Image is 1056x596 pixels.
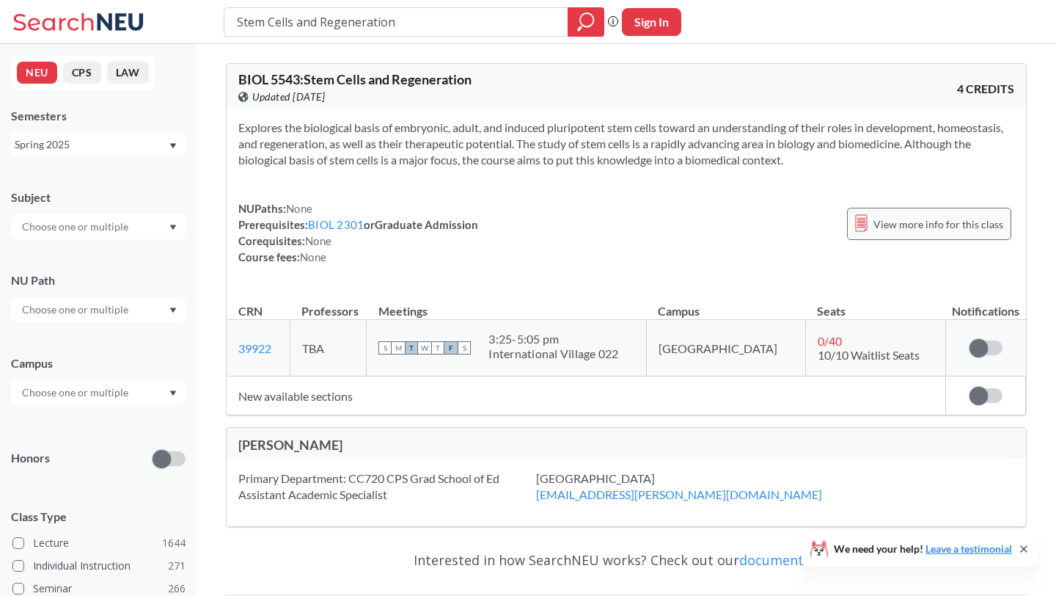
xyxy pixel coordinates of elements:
div: CRN [238,303,263,319]
span: Updated [DATE] [252,89,325,105]
input: Class, professor, course number, "phrase" [235,10,557,34]
div: [PERSON_NAME] [238,437,626,453]
span: 1644 [162,535,186,551]
div: Spring 2025Dropdown arrow [11,133,186,156]
div: International Village 022 [488,346,618,361]
div: Subject [11,189,186,206]
svg: Dropdown arrow [169,143,177,149]
th: Notifications [946,288,1026,320]
td: New available sections [227,377,946,415]
th: Campus [646,288,805,320]
div: [GEOGRAPHIC_DATA] [536,470,859,503]
div: 3:25 - 5:05 pm [488,332,618,346]
label: Lecture [12,534,186,553]
span: S [378,341,392,355]
div: Semesters [11,108,186,124]
div: Primary Department: CC720 CPS Grad School of Ed Assistant Academic Specialist [238,470,536,503]
svg: Dropdown arrow [169,225,177,230]
span: None [305,234,331,247]
svg: Dropdown arrow [169,308,177,313]
span: T [431,341,444,355]
label: Individual Instruction [12,556,186,575]
a: [EMAIL_ADDRESS][PERSON_NAME][DOMAIN_NAME] [536,487,822,501]
a: documentation! [739,551,840,569]
input: Choose one or multiple [15,218,138,236]
span: We need your help! [834,544,1012,554]
td: TBA [290,320,367,377]
section: Explores the biological basis of embryonic, adult, and induced pluripotent stem cells toward an u... [238,120,1014,168]
div: Dropdown arrow [11,297,186,322]
th: Seats [805,288,945,320]
div: magnifying glass [568,7,604,37]
span: None [286,202,312,215]
span: 0 / 40 [818,334,842,348]
span: BIOL 5543 : Stem Cells and Regeneration [238,71,472,87]
span: 271 [168,558,186,574]
div: Dropdown arrow [11,214,186,239]
span: S [458,341,471,355]
span: 4 CREDITS [957,81,1014,97]
a: Leave a testimonial [925,542,1012,555]
span: T [405,341,418,355]
div: Interested in how SearchNEU works? Check out our [226,539,1027,581]
th: Professors [290,288,367,320]
span: View more info for this class [873,215,1003,233]
span: M [392,341,405,355]
th: Meetings [367,288,646,320]
span: None [300,250,326,264]
div: NU Path [11,272,186,288]
div: Campus [11,355,186,371]
svg: Dropdown arrow [169,390,177,396]
span: F [444,341,458,355]
a: BIOL 2301 [308,218,364,231]
div: Spring 2025 [15,137,168,153]
p: Honors [11,450,50,467]
button: CPS [63,62,101,84]
button: Sign In [622,8,681,36]
span: Class Type [11,509,186,525]
input: Choose one or multiple [15,301,138,319]
span: W [418,341,431,355]
svg: magnifying glass [577,12,595,32]
div: Dropdown arrow [11,380,186,405]
button: LAW [107,62,149,84]
a: 39922 [238,341,271,355]
span: 10/10 Waitlist Seats [818,348,920,362]
td: [GEOGRAPHIC_DATA] [646,320,805,377]
button: NEU [17,62,57,84]
input: Choose one or multiple [15,384,138,401]
div: NUPaths: Prerequisites: or Graduate Admission Corequisites: Course fees: [238,200,478,265]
